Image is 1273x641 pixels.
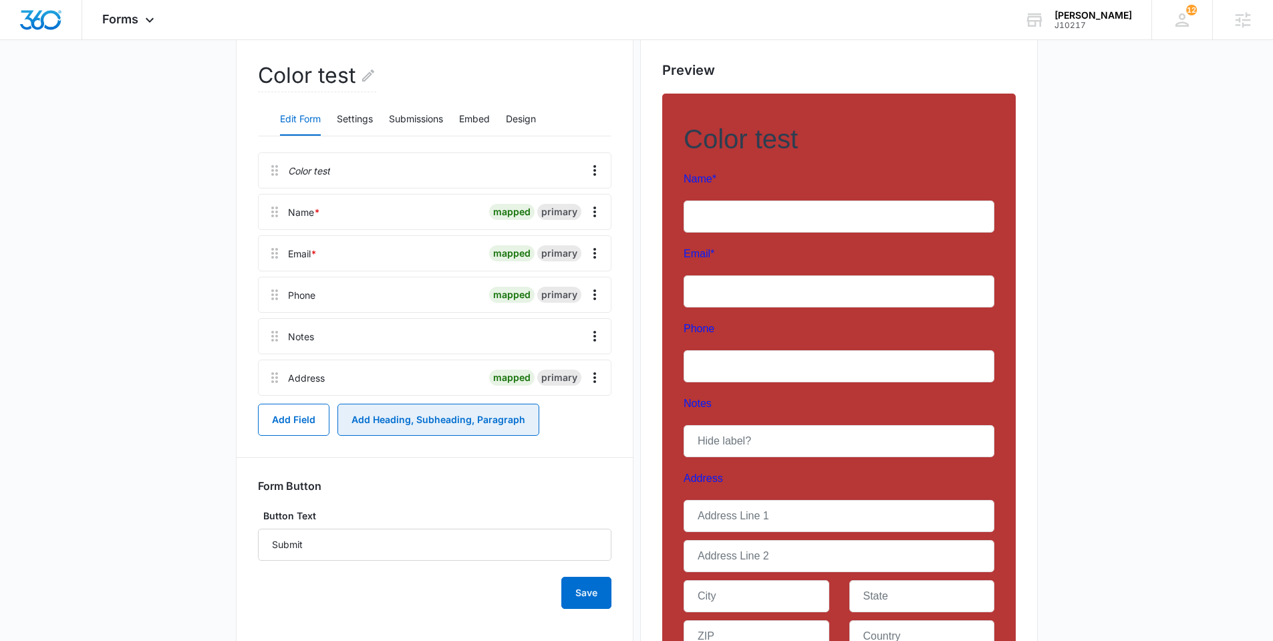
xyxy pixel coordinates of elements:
button: Embed [459,104,490,136]
input: Country [166,497,311,529]
button: Overflow Menu [584,284,605,305]
div: mapped [489,287,535,303]
button: Settings [337,104,373,136]
button: Overflow Menu [584,243,605,264]
div: primary [537,370,581,386]
div: Notes [288,330,314,344]
button: Overflow Menu [584,201,605,223]
div: mapped [489,370,535,386]
h2: Color test [258,59,376,92]
div: mapped [489,245,535,261]
h2: Preview [662,60,1016,80]
button: Overflow Menu [584,367,605,388]
div: Email [288,247,317,261]
button: Submissions [389,104,443,136]
div: primary [537,204,581,220]
button: Edit Form [280,104,321,136]
div: Address [288,371,325,385]
button: Add Field [258,404,329,436]
div: primary [537,287,581,303]
div: account id [1054,21,1132,30]
div: notifications count [1186,5,1197,15]
div: Phone [288,288,315,302]
iframe: reCAPTCHA [264,535,435,575]
button: Overflow Menu [584,160,605,181]
button: Overflow Menu [584,326,605,347]
span: 12 [1186,5,1197,15]
button: Save [561,577,611,609]
span: Submit [9,549,42,561]
button: Add Heading, Subheading, Paragraph [337,404,539,436]
div: Name [288,205,320,219]
div: account name [1054,10,1132,21]
h3: Form Button [258,479,321,493]
button: Design [506,104,536,136]
div: mapped [489,204,535,220]
span: Forms [102,12,138,26]
input: State [166,457,311,489]
label: Button Text [258,509,611,523]
p: Color test [288,164,330,178]
div: primary [537,245,581,261]
button: Edit Form Name [360,59,376,92]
